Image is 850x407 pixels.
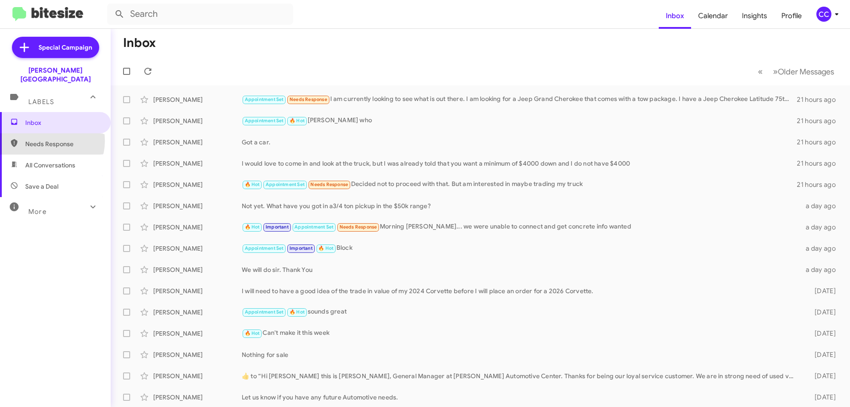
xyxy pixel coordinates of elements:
[753,62,768,81] button: Previous
[290,245,313,251] span: Important
[340,224,377,230] span: Needs Response
[107,4,293,25] input: Search
[773,66,778,77] span: »
[153,138,242,147] div: [PERSON_NAME]
[266,224,289,230] span: Important
[28,98,54,106] span: Labels
[25,161,75,170] span: All Conversations
[768,62,839,81] button: Next
[153,180,242,189] div: [PERSON_NAME]
[28,208,46,216] span: More
[25,140,100,148] span: Needs Response
[153,116,242,125] div: [PERSON_NAME]
[242,222,800,232] div: Morning [PERSON_NAME]... we were unable to connect and get concrete info wanted
[242,350,800,359] div: Nothing for sale
[290,309,305,315] span: 🔥 Hot
[153,223,242,232] div: [PERSON_NAME]
[800,223,843,232] div: a day ago
[242,328,800,338] div: Can't make it this week
[245,309,284,315] span: Appointment Set
[797,138,843,147] div: 21 hours ago
[800,202,843,210] div: a day ago
[245,118,284,124] span: Appointment Set
[242,265,800,274] div: We will do sir. Thank You
[153,393,242,402] div: [PERSON_NAME]
[153,202,242,210] div: [PERSON_NAME]
[245,245,284,251] span: Appointment Set
[153,159,242,168] div: [PERSON_NAME]
[25,182,58,191] span: Save a Deal
[242,94,797,105] div: I am currently looking to see what is out there. I am looking for a Jeep Grand Cherokee that come...
[800,287,843,295] div: [DATE]
[153,95,242,104] div: [PERSON_NAME]
[294,224,333,230] span: Appointment Set
[318,245,333,251] span: 🔥 Hot
[691,3,735,29] a: Calendar
[753,62,839,81] nav: Page navigation example
[242,138,797,147] div: Got a car.
[290,118,305,124] span: 🔥 Hot
[310,182,348,187] span: Needs Response
[800,329,843,338] div: [DATE]
[800,308,843,317] div: [DATE]
[242,159,797,168] div: I would love to come in and look at the truck, but I was already told that you want a minimum of ...
[153,329,242,338] div: [PERSON_NAME]
[245,224,260,230] span: 🔥 Hot
[242,202,800,210] div: Not yet. What have you got in a3/4 ton pickup in the $50k range?
[153,308,242,317] div: [PERSON_NAME]
[800,244,843,253] div: a day ago
[153,244,242,253] div: [PERSON_NAME]
[758,66,763,77] span: «
[797,180,843,189] div: 21 hours ago
[245,330,260,336] span: 🔥 Hot
[816,7,831,22] div: CC
[797,116,843,125] div: 21 hours ago
[153,372,242,380] div: [PERSON_NAME]
[659,3,691,29] a: Inbox
[800,265,843,274] div: a day ago
[12,37,99,58] a: Special Campaign
[123,36,156,50] h1: Inbox
[242,307,800,317] div: sounds great
[735,3,774,29] a: Insights
[809,7,840,22] button: CC
[800,350,843,359] div: [DATE]
[797,95,843,104] div: 21 hours ago
[39,43,92,52] span: Special Campaign
[290,97,327,102] span: Needs Response
[153,350,242,359] div: [PERSON_NAME]
[25,118,100,127] span: Inbox
[242,116,797,126] div: [PERSON_NAME] who
[774,3,809,29] a: Profile
[153,265,242,274] div: [PERSON_NAME]
[800,393,843,402] div: [DATE]
[800,372,843,380] div: [DATE]
[245,97,284,102] span: Appointment Set
[266,182,305,187] span: Appointment Set
[242,287,800,295] div: I will need to have a good idea of the trade in value of my 2024 Corvette before I will place an ...
[797,159,843,168] div: 21 hours ago
[242,393,800,402] div: Let us know if you have any future Automotive needs.
[153,287,242,295] div: [PERSON_NAME]
[245,182,260,187] span: 🔥 Hot
[242,243,800,253] div: Block
[242,179,797,190] div: Decided not to proceed with that. But am interested in maybe trading my truck
[778,67,834,77] span: Older Messages
[242,372,800,380] div: ​👍​ to “ Hi [PERSON_NAME] this is [PERSON_NAME], General Manager at [PERSON_NAME] Automotive Cent...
